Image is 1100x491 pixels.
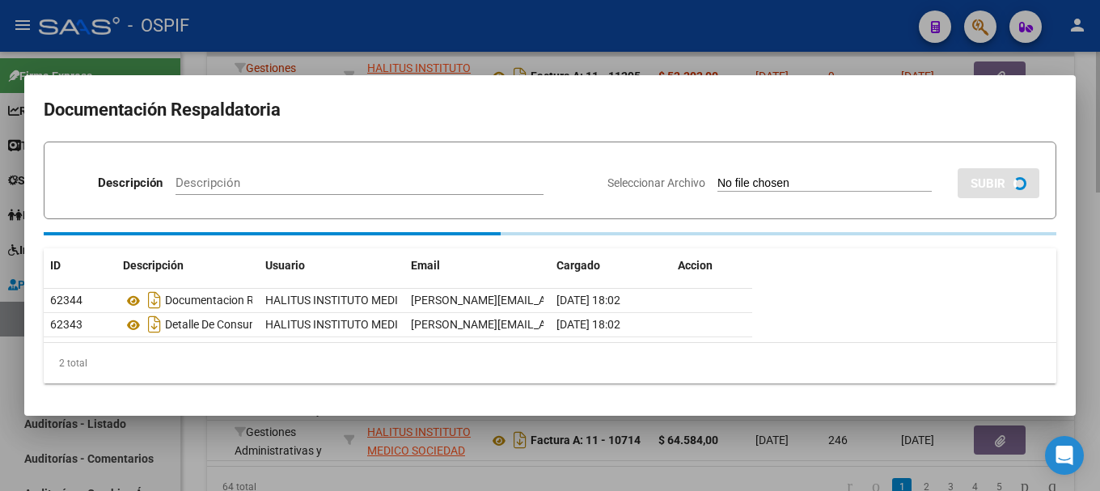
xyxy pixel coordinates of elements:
i: Descargar documento [144,311,165,337]
span: Seleccionar Archivo [607,176,705,189]
span: HALITUS INSTITUTO MEDICO S.A. [265,318,436,331]
datatable-header-cell: Descripción [116,248,259,283]
span: 62344 [50,294,82,307]
span: Cargado [556,259,600,272]
div: Open Intercom Messenger [1045,436,1084,475]
datatable-header-cell: ID [44,248,116,283]
span: SUBIR [971,176,1005,191]
div: 2 total [44,343,1056,383]
span: Descripción [123,259,184,272]
span: HALITUS INSTITUTO MEDICO S.A. [265,294,436,307]
button: SUBIR [958,168,1039,198]
span: Accion [678,259,713,272]
span: 62343 [50,318,82,331]
datatable-header-cell: Email [404,248,550,283]
div: Detalle De Consumos [123,311,252,337]
span: [PERSON_NAME][EMAIL_ADDRESS][PERSON_NAME][DOMAIN_NAME] [411,318,764,331]
span: Email [411,259,440,272]
h2: Documentación Respaldatoria [44,95,1056,125]
datatable-header-cell: Usuario [259,248,404,283]
span: Usuario [265,259,305,272]
div: Documentacion Respaldatoria [123,287,252,313]
span: [PERSON_NAME][EMAIL_ADDRESS][PERSON_NAME][DOMAIN_NAME] [411,294,764,307]
datatable-header-cell: Cargado [550,248,671,283]
span: [DATE] 18:02 [556,318,620,331]
span: ID [50,259,61,272]
datatable-header-cell: Accion [671,248,752,283]
p: Descripción [98,174,163,193]
i: Descargar documento [144,287,165,313]
span: [DATE] 18:02 [556,294,620,307]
